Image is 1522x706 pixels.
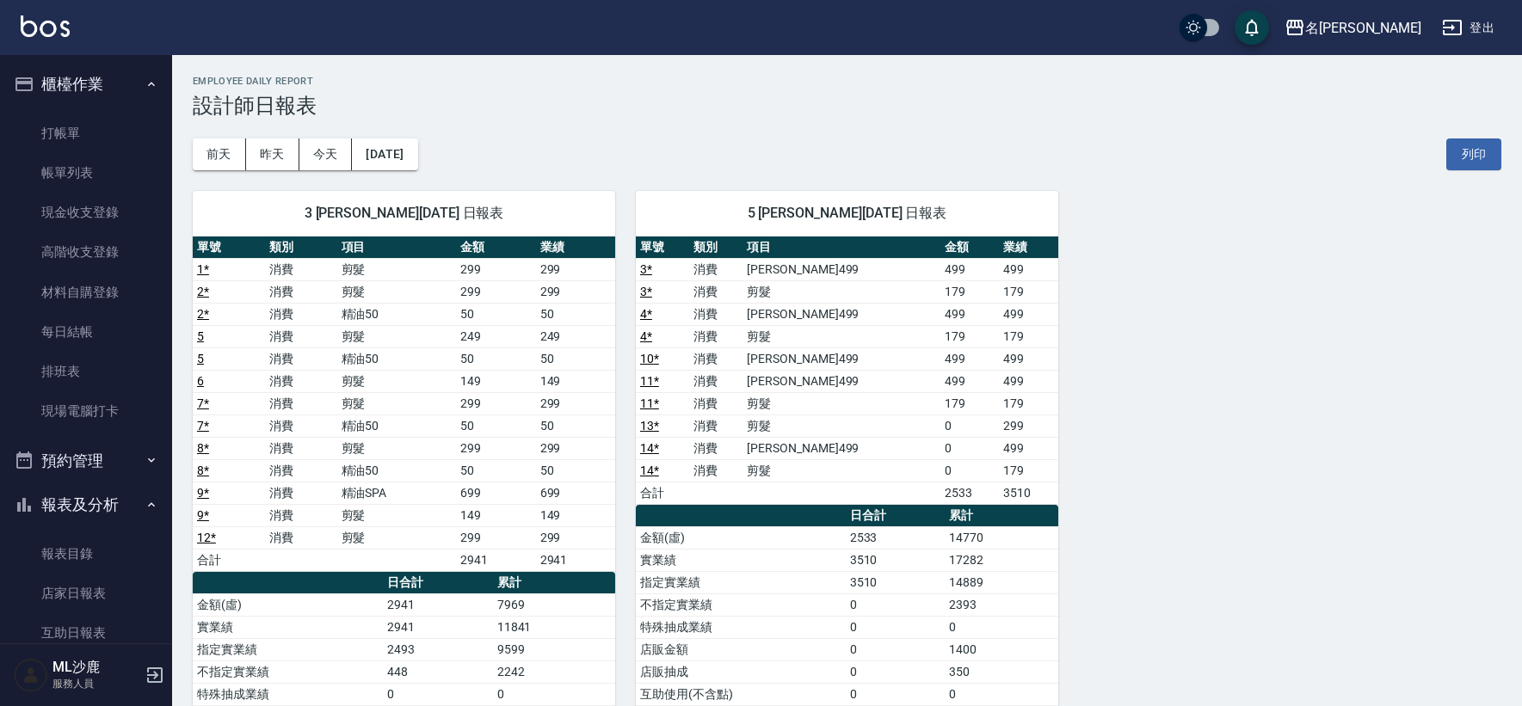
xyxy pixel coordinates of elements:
td: 2941 [383,593,492,616]
td: 0 [493,683,615,705]
th: 項目 [337,236,457,259]
a: 現金收支登錄 [7,193,165,232]
td: 店販抽成 [636,660,846,683]
td: 50 [456,414,535,437]
td: 299 [536,437,615,459]
td: 合計 [636,482,689,504]
td: 299 [456,526,535,549]
td: 剪髮 [743,459,940,482]
td: 消費 [689,303,743,325]
td: 179 [940,280,1000,303]
button: 櫃檯作業 [7,62,165,107]
td: 消費 [689,325,743,347]
td: 不指定實業績 [193,660,383,683]
td: 179 [999,459,1058,482]
td: 2493 [383,638,492,660]
td: 3510 [846,571,945,593]
td: 179 [999,280,1058,303]
td: 消費 [265,459,337,482]
td: 499 [999,437,1058,459]
th: 累計 [945,505,1058,527]
td: [PERSON_NAME]499 [743,258,940,280]
th: 業績 [536,236,615,259]
a: 6 [197,374,204,388]
th: 類別 [265,236,337,259]
th: 單號 [193,236,265,259]
td: 0 [383,683,492,705]
th: 類別 [689,236,743,259]
td: 499 [940,258,1000,280]
td: 消費 [689,437,743,459]
td: 2533 [940,482,1000,504]
th: 項目 [743,236,940,259]
td: [PERSON_NAME]499 [743,303,940,325]
button: 名[PERSON_NAME] [1278,10,1428,46]
button: 昨天 [246,138,299,170]
td: 消費 [265,347,337,370]
td: 7969 [493,593,615,616]
p: 服務人員 [52,676,140,691]
button: 報表及分析 [7,482,165,527]
td: 3510 [846,549,945,571]
span: 5 [PERSON_NAME][DATE] 日報表 [656,205,1038,222]
td: 2242 [493,660,615,683]
td: 299 [999,414,1058,437]
th: 金額 [940,236,1000,259]
td: 699 [456,482,535,504]
th: 單號 [636,236,689,259]
td: 299 [536,392,615,414]
td: 299 [456,392,535,414]
th: 累計 [493,572,615,594]
td: 消費 [265,303,337,325]
table: a dense table [636,236,1058,505]
td: 17282 [945,549,1058,571]
a: 5 [197,329,204,343]
td: 50 [536,459,615,482]
td: 0 [846,638,945,660]
td: 0 [940,414,1000,437]
td: 499 [999,370,1058,392]
td: 特殊抽成業績 [636,616,846,638]
td: 互助使用(不含點) [636,683,846,705]
td: [PERSON_NAME]499 [743,347,940,370]
td: 2941 [456,549,535,571]
td: 0 [945,683,1058,705]
td: 499 [999,303,1058,325]
a: 現場電腦打卡 [7,391,165,431]
td: 剪髮 [337,392,457,414]
td: 剪髮 [337,526,457,549]
a: 互助日報表 [7,613,165,653]
div: 名[PERSON_NAME] [1305,17,1421,39]
td: 消費 [265,414,337,437]
td: 149 [536,504,615,526]
td: 消費 [265,504,337,526]
td: 剪髮 [743,414,940,437]
td: 149 [536,370,615,392]
td: 50 [456,347,535,370]
td: 消費 [689,258,743,280]
td: 剪髮 [743,325,940,347]
td: 50 [536,414,615,437]
td: 299 [456,437,535,459]
button: 預約管理 [7,439,165,483]
td: 剪髮 [337,325,457,347]
td: 149 [456,370,535,392]
td: 剪髮 [337,280,457,303]
td: 50 [456,459,535,482]
button: 列印 [1446,138,1501,170]
td: 179 [999,325,1058,347]
td: 0 [846,616,945,638]
td: 金額(虛) [193,593,383,616]
td: [PERSON_NAME]499 [743,370,940,392]
td: 消費 [689,347,743,370]
td: 剪髮 [743,280,940,303]
td: 11841 [493,616,615,638]
button: 登出 [1435,12,1501,44]
td: 店販金額 [636,638,846,660]
td: 2941 [383,616,492,638]
td: 剪髮 [337,370,457,392]
td: 499 [999,258,1058,280]
a: 排班表 [7,352,165,391]
td: 不指定實業績 [636,593,846,616]
img: Logo [21,15,70,37]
